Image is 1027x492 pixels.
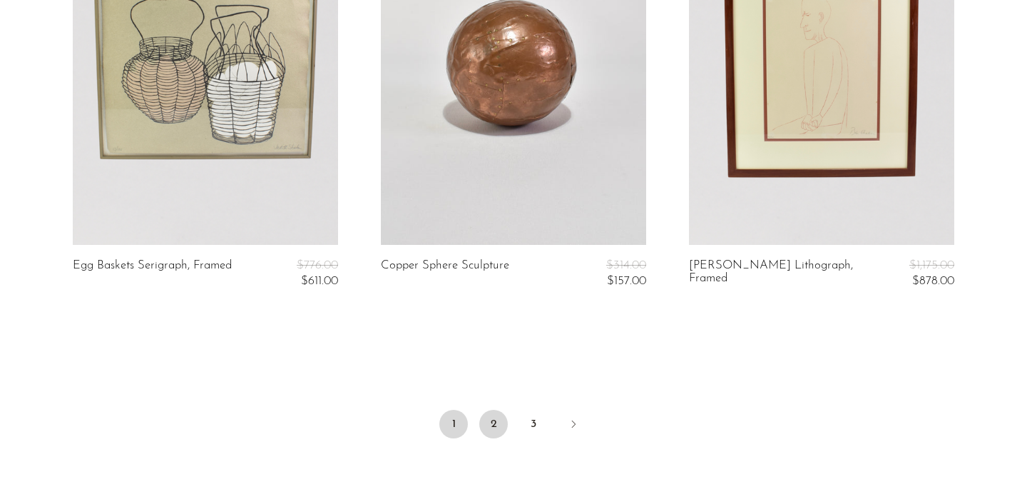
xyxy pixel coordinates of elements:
span: $157.00 [607,275,646,287]
span: $314.00 [606,259,646,271]
a: Egg Baskets Serigraph, Framed [73,259,232,288]
a: [PERSON_NAME] Lithograph, Framed [689,259,866,288]
a: Copper Sphere Sculpture [381,259,509,288]
span: $878.00 [912,275,954,287]
span: 1 [439,410,468,438]
span: $611.00 [301,275,338,287]
span: $776.00 [297,259,338,271]
a: 2 [479,410,508,438]
a: 3 [519,410,548,438]
span: $1,175.00 [909,259,954,271]
a: Next [559,410,588,441]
